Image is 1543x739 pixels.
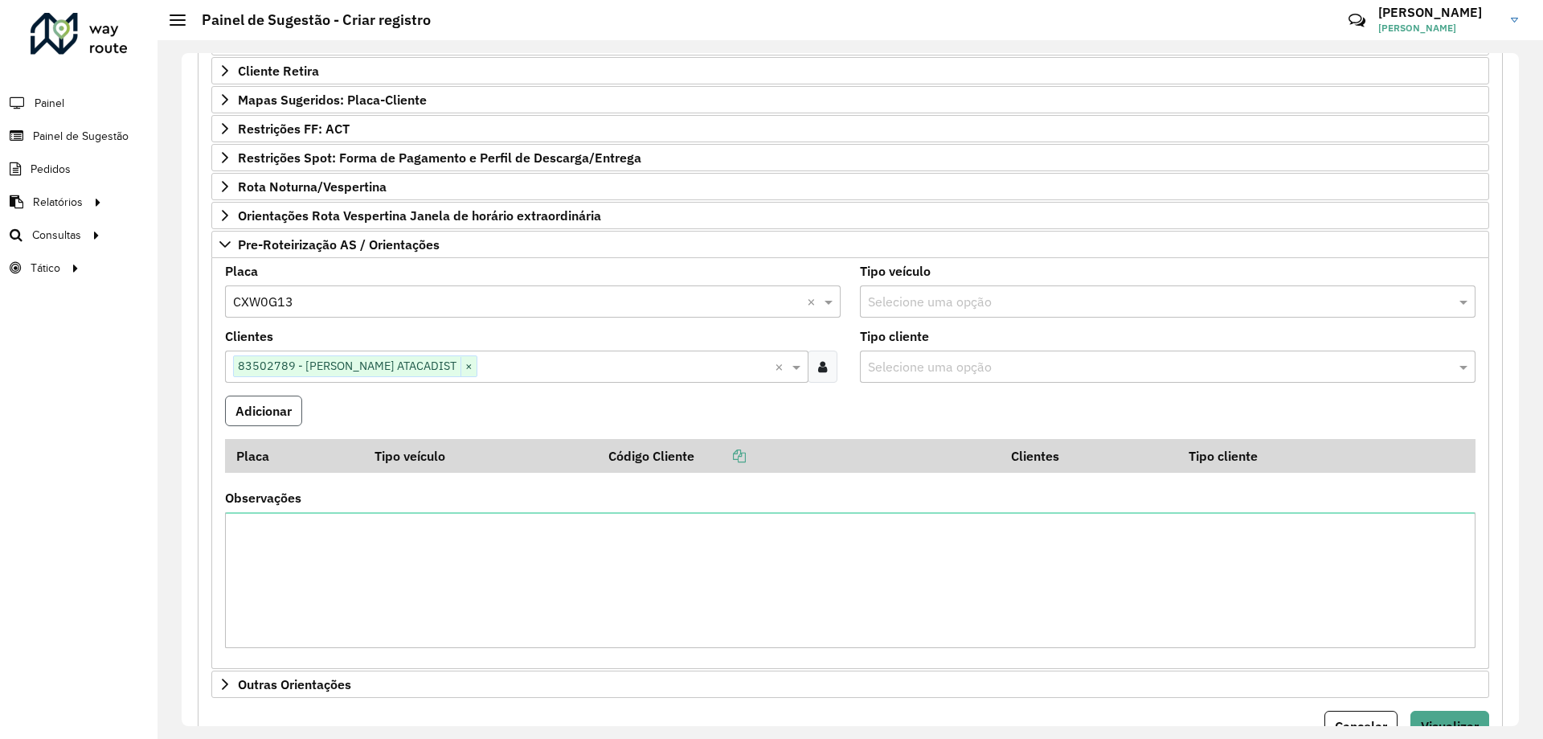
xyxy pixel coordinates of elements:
a: Cliente Retira [211,57,1489,84]
span: Consultas [32,227,81,244]
label: Tipo cliente [860,326,929,346]
span: × [460,357,477,376]
a: Copiar [694,448,746,464]
span: Cancelar [1335,718,1387,734]
span: Orientações Rota Vespertina Janela de horário extraordinária [238,209,601,222]
h2: Painel de Sugestão - Criar registro [186,11,431,29]
label: Observações [225,488,301,507]
a: Orientações Rota Vespertina Janela de horário extraordinária [211,202,1489,229]
span: Outras Orientações [238,678,351,691]
span: Tático [31,260,60,277]
div: Pre-Roteirização AS / Orientações [211,258,1489,670]
a: Pre-Roteirização AS / Orientações [211,231,1489,258]
span: Mapas Sugeridos: Placa-Cliente [238,93,427,106]
span: Clear all [807,292,821,311]
a: Restrições Spot: Forma de Pagamento e Perfil de Descarga/Entrega [211,144,1489,171]
span: Clear all [775,357,788,376]
th: Tipo cliente [1177,439,1407,473]
a: Outras Orientações [211,671,1489,698]
span: Pedidos [31,161,71,178]
span: Rota Noturna/Vespertina [238,180,387,193]
h3: [PERSON_NAME] [1378,5,1499,20]
span: 83502789 - [PERSON_NAME] ATACADIST [234,356,460,376]
a: Rota Noturna/Vespertina [211,173,1489,200]
label: Placa [225,261,258,281]
a: Mapas Sugeridos: Placa-Cliente [211,86,1489,113]
th: Placa [225,439,364,473]
a: Contato Rápido [1340,3,1374,38]
th: Clientes [1000,439,1177,473]
span: Visualizar [1421,718,1479,734]
label: Clientes [225,326,273,346]
span: [PERSON_NAME] [1378,21,1499,35]
th: Tipo veículo [364,439,598,473]
a: Restrições FF: ACT [211,115,1489,142]
label: Tipo veículo [860,261,931,281]
span: Painel de Sugestão [33,128,129,145]
span: Restrições FF: ACT [238,122,350,135]
button: Adicionar [225,396,302,426]
th: Código Cliente [598,439,1001,473]
span: Cliente Retira [238,64,319,77]
span: Pre-Roteirização AS / Orientações [238,238,440,251]
span: Painel [35,95,64,112]
span: Relatórios [33,194,83,211]
span: Restrições Spot: Forma de Pagamento e Perfil de Descarga/Entrega [238,151,641,164]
